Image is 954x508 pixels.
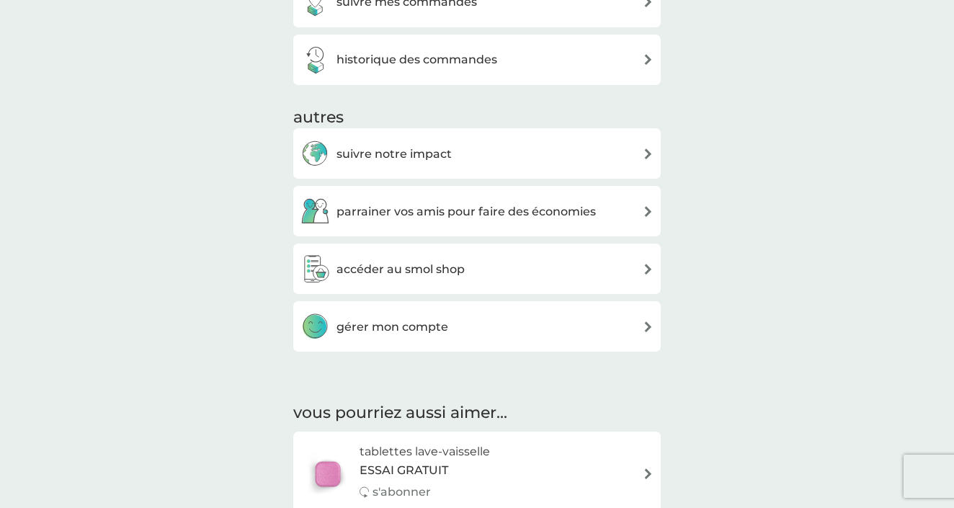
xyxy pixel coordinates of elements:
[373,483,431,502] p: s'abonner
[643,148,654,159] img: flèche à droite
[293,107,661,129] h3: autres
[643,468,654,479] img: flèche à droite
[643,54,654,65] img: flèche à droite
[293,402,661,424] h2: vous pourriez aussi aimer...
[360,442,490,461] h6: tablettes lave-vaisselle
[643,206,654,217] img: flèche à droite
[300,449,355,499] img: tablettes lave-vaisselle
[336,260,465,279] h3: accéder au smol shop
[336,318,448,337] h3: gérer mon compte
[336,145,452,164] h3: suivre notre impact
[643,321,654,332] img: flèche à droite
[360,461,448,480] span: ESSAI GRATUIT
[643,264,654,275] img: flèche à droite
[336,202,596,221] h3: parrainer vos amis pour faire des économies
[336,50,497,69] h3: historique des commandes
